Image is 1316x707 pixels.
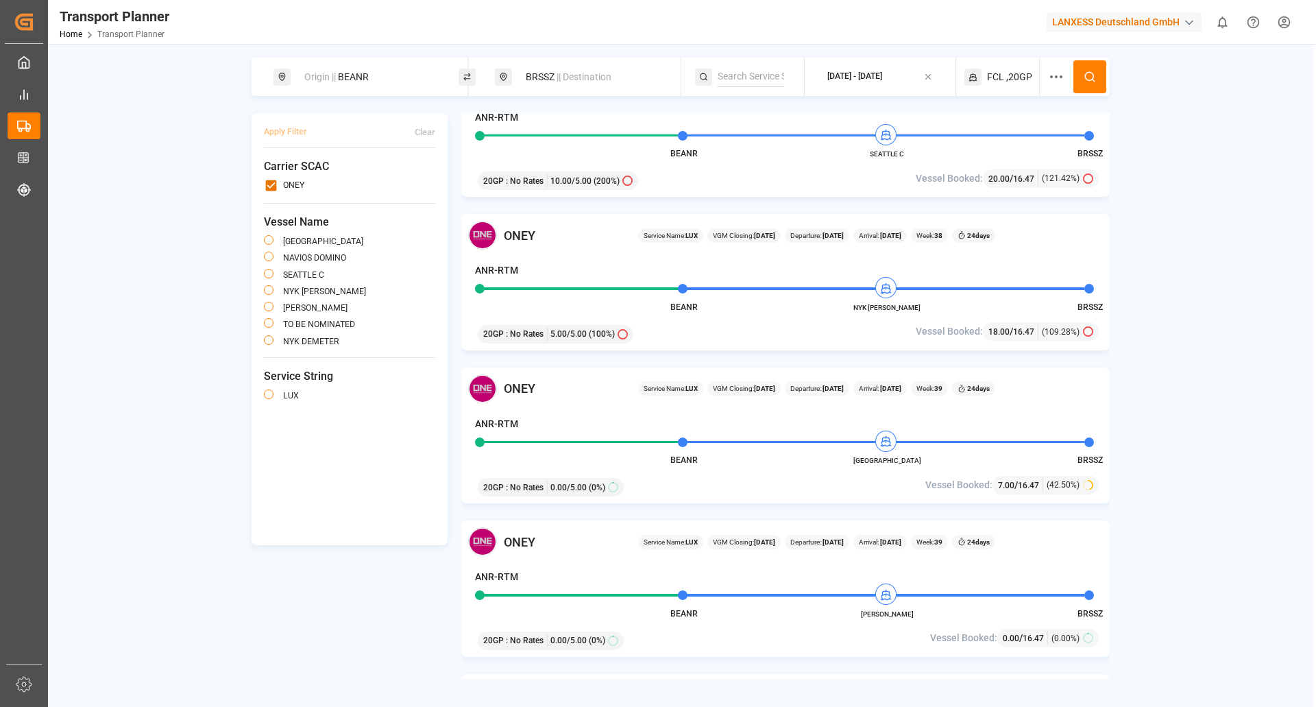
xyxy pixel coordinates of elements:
span: 20GP [483,175,504,187]
div: [DATE] - [DATE] [827,71,882,83]
div: Transport Planner [60,6,169,27]
span: BRSSZ [1077,302,1103,312]
span: (42.50%) [1047,479,1080,491]
span: ,20GP [1006,70,1032,84]
span: Vessel Booked: [916,324,983,339]
img: Carrier [468,221,497,250]
b: [DATE] [821,385,844,392]
b: [DATE] [754,232,775,239]
span: Vessel Booked: [925,478,992,492]
span: 18.00 [988,327,1010,337]
span: Vessel Booked: [916,171,983,186]
input: Search Service String [718,67,784,87]
span: (200%) [594,175,620,187]
div: / [1003,631,1048,645]
span: Week: [916,537,942,547]
h4: ANR-RTM [475,417,518,431]
b: 24 days [967,385,990,392]
b: 38 [934,232,942,239]
label: ONEY [283,181,304,189]
span: Arrival: [859,537,901,547]
span: BEANR [670,302,698,312]
span: 16.47 [1013,174,1034,184]
span: 20GP [483,481,504,494]
span: (0%) [589,481,605,494]
span: 16.47 [1013,327,1034,337]
span: BEANR [670,149,698,158]
span: 10.00 / 5.00 [550,175,592,187]
div: / [988,171,1038,186]
b: [DATE] [754,538,775,546]
span: : No Rates [506,634,544,647]
span: Arrival: [859,230,901,241]
span: NYK [PERSON_NAME] [849,302,925,313]
span: 20.00 [988,174,1010,184]
span: Carrier SCAC [264,158,435,175]
span: VGM Closing: [713,383,775,394]
span: VGM Closing: [713,537,775,547]
label: TO BE NOMINATED [283,320,355,328]
span: ONEY [504,533,535,551]
b: 24 days [967,232,990,239]
span: 0.00 [1003,634,1019,643]
label: [GEOGRAPHIC_DATA] [283,237,363,245]
span: [PERSON_NAME] [849,609,925,619]
span: 0.00 / 5.00 [550,481,587,494]
span: Departure: [790,230,844,241]
span: FCL [987,70,1004,84]
span: (0.00%) [1051,632,1080,645]
span: Week: [916,383,942,394]
div: BRSSZ [517,64,666,90]
div: LANXESS Deutschland GmbH [1047,12,1202,32]
span: 20GP [483,634,504,647]
span: Service Name: [644,537,698,547]
b: LUX [685,385,698,392]
span: Week: [916,230,942,241]
label: NAVIOS DOMINO [283,254,346,262]
h4: ANR-RTM [475,110,518,125]
b: [DATE] [879,538,901,546]
span: (109.28%) [1042,326,1080,338]
span: : No Rates [506,481,544,494]
span: BRSSZ [1077,455,1103,465]
span: Arrival: [859,383,901,394]
span: Service Name: [644,230,698,241]
span: BEANR [670,455,698,465]
span: Service String [264,368,435,385]
span: (100%) [589,328,615,340]
span: BRSSZ [1077,609,1103,619]
span: Vessel Name [264,214,435,230]
b: LUX [685,538,698,546]
b: [DATE] [879,232,901,239]
b: [DATE] [821,232,844,239]
label: NYK [PERSON_NAME] [283,287,366,296]
span: 20GP [483,328,504,340]
b: [DATE] [754,385,775,392]
span: BEANR [670,609,698,619]
button: Help Center [1238,7,1269,38]
img: Carrier [468,527,497,556]
span: VGM Closing: [713,230,775,241]
h4: ANR-RTM [475,263,518,278]
span: Service Name: [644,383,698,394]
div: / [988,324,1038,339]
b: 39 [934,538,942,546]
h4: ANR-RTM [475,570,518,584]
b: LUX [685,232,698,239]
b: 24 days [967,538,990,546]
span: 5.00 / 5.00 [550,328,587,340]
span: 16.47 [1018,481,1039,490]
button: LANXESS Deutschland GmbH [1047,9,1207,35]
img: Carrier [468,374,497,403]
label: SEATTLE C [283,271,324,279]
span: ONEY [504,379,535,398]
button: show 0 new notifications [1207,7,1238,38]
div: / [998,478,1043,492]
span: 0.00 / 5.00 [550,634,587,647]
span: (0%) [589,634,605,647]
span: (121.42%) [1042,172,1080,184]
b: [DATE] [879,385,901,392]
span: : No Rates [506,328,544,340]
div: Clear [415,125,435,139]
span: Origin || [304,71,336,82]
